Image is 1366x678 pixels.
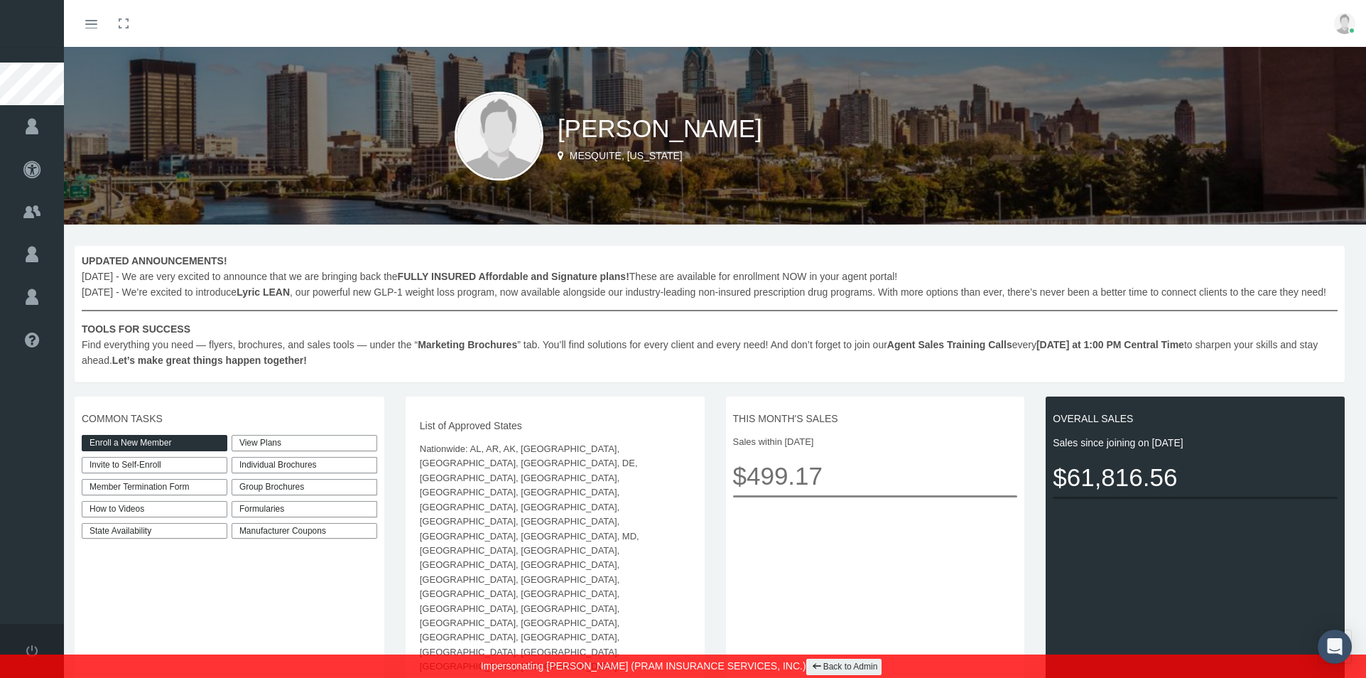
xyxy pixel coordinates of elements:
div: Formularies [232,501,377,517]
b: Agent Sales Training Calls [887,339,1012,350]
span: COMMON TASKS [82,411,377,426]
span: List of Approved States [420,418,690,434]
b: Lyric LEAN [237,286,290,298]
b: [DATE] at 1:00 PM Central Time [1036,339,1184,350]
b: FULLY INSURED Affordable and Signature plans! [398,271,629,282]
span: $61,816.56 [1053,458,1338,497]
b: TOOLS FOR SUCCESS [82,323,190,335]
b: Marketing Brochures [418,339,517,350]
a: How to Videos [82,501,227,517]
div: Open Intercom Messenger [1318,630,1352,664]
img: user-placeholder.jpg [1334,13,1355,34]
span: Sales within [DATE] [733,435,1018,449]
a: Enroll a New Member [82,435,227,451]
a: Member Termination Form [82,479,227,495]
span: [DATE] - We are very excited to announce that we are bringing back the These are available for en... [82,253,1338,368]
span: $499.17 [733,456,1018,495]
div: Individual Brochures [232,457,377,473]
div: Impersonating [PERSON_NAME] (PRAM INSURANCE SERVICES, INC.) [11,655,1355,678]
a: State Availability [82,523,227,539]
a: Manufacturer Coupons [232,523,377,539]
span: Sales since joining on [DATE] [1053,435,1338,451]
div: Group Brochures [232,479,377,495]
span: MESQUITE, [US_STATE] [570,150,683,161]
b: UPDATED ANNOUNCEMENTS! [82,255,227,267]
span: OVERALL SALES [1053,411,1338,426]
a: View Plans [232,435,377,451]
a: Back to Admin [806,659,882,675]
span: [PERSON_NAME] [558,114,762,142]
span: THIS MONTH'S SALES [733,411,1018,426]
b: Let’s make great things happen together! [112,355,307,366]
img: user-placeholder.jpg [455,92,543,181]
a: Invite to Self-Enroll [82,457,227,473]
